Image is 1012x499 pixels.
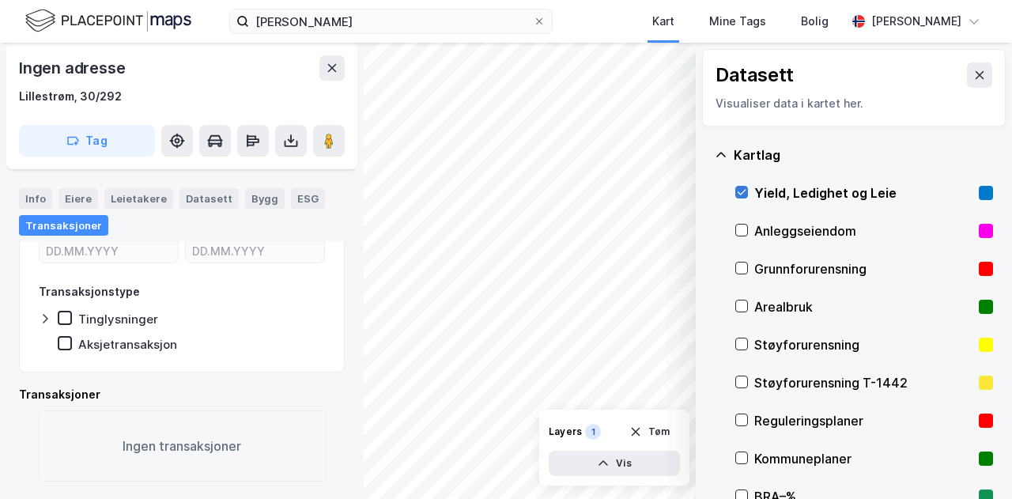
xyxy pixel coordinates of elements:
[716,94,992,113] div: Visualiser data i kartet her.
[19,87,122,106] div: Lillestrøm, 30/292
[871,12,961,31] div: [PERSON_NAME]
[59,188,98,209] div: Eiere
[801,12,829,31] div: Bolig
[754,411,972,430] div: Reguleringsplaner
[754,259,972,278] div: Grunnforurensning
[19,55,128,81] div: Ingen adresse
[19,125,155,157] button: Tag
[709,12,766,31] div: Mine Tags
[25,7,191,35] img: logo.f888ab2527a4732fd821a326f86c7f29.svg
[549,425,582,438] div: Layers
[734,146,993,164] div: Kartlag
[291,188,325,209] div: ESG
[104,188,173,209] div: Leietakere
[754,297,972,316] div: Arealbruk
[754,373,972,392] div: Støyforurensning T-1442
[585,424,601,440] div: 1
[549,451,680,476] button: Vis
[186,239,324,263] input: DD.MM.YYYY
[754,449,972,468] div: Kommuneplaner
[716,62,794,88] div: Datasett
[19,385,345,404] div: Transaksjoner
[619,419,680,444] button: Tøm
[245,188,285,209] div: Bygg
[754,221,972,240] div: Anleggseiendom
[40,239,178,263] input: DD.MM.YYYY
[19,215,108,236] div: Transaksjoner
[754,335,972,354] div: Støyforurensning
[38,410,326,482] div: Ingen transaksjoner
[78,337,177,352] div: Aksjetransaksjon
[19,188,52,209] div: Info
[652,12,674,31] div: Kart
[933,423,1012,499] div: Kontrollprogram for chat
[754,183,972,202] div: Yield, Ledighet og Leie
[39,282,140,301] div: Transaksjonstype
[933,423,1012,499] iframe: Chat Widget
[249,9,533,33] input: Søk på adresse, matrikkel, gårdeiere, leietakere eller personer
[78,312,158,327] div: Tinglysninger
[179,188,239,209] div: Datasett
